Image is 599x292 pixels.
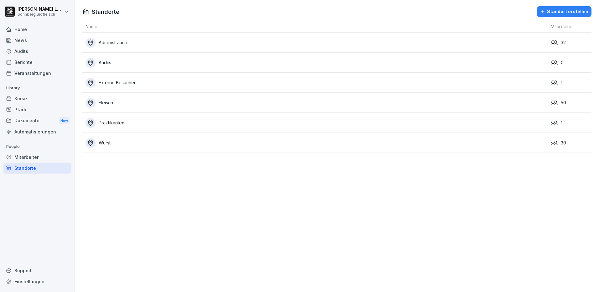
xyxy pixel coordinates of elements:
[551,59,591,66] div: 0
[3,83,71,93] p: Library
[86,38,548,48] a: Administration
[3,265,71,276] div: Support
[86,78,548,88] a: Externe Besucher
[86,58,548,68] a: Audits
[3,142,71,152] p: People
[59,117,70,124] div: New
[548,21,591,33] th: Mitarbeiter
[540,8,588,15] div: Standort erstellen
[551,139,591,146] div: 30
[551,119,591,126] div: 1
[3,115,71,127] a: DokumenteNew
[3,152,71,163] a: Mitarbeiter
[3,115,71,127] div: Dokumente
[86,98,548,108] a: Fleisch
[3,46,71,57] a: Audits
[82,21,548,33] th: Name
[3,68,71,79] a: Veranstaltungen
[86,138,548,148] a: Wurst
[92,8,119,16] h1: Standorte
[86,118,548,128] a: Praktikanten
[551,39,591,46] div: 32
[3,276,71,287] a: Einstellungen
[3,57,71,68] a: Berichte
[537,6,591,17] button: Standort erstellen
[3,24,71,35] a: Home
[3,126,71,137] a: Automatisierungen
[551,99,591,106] div: 50
[3,104,71,115] a: Pfade
[3,35,71,46] a: News
[3,93,71,104] a: Kurse
[18,12,63,17] p: Sonnberg Biofleisch
[551,79,591,86] div: 1
[3,163,71,174] a: Standorte
[18,7,63,12] p: [PERSON_NAME] Lumetsberger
